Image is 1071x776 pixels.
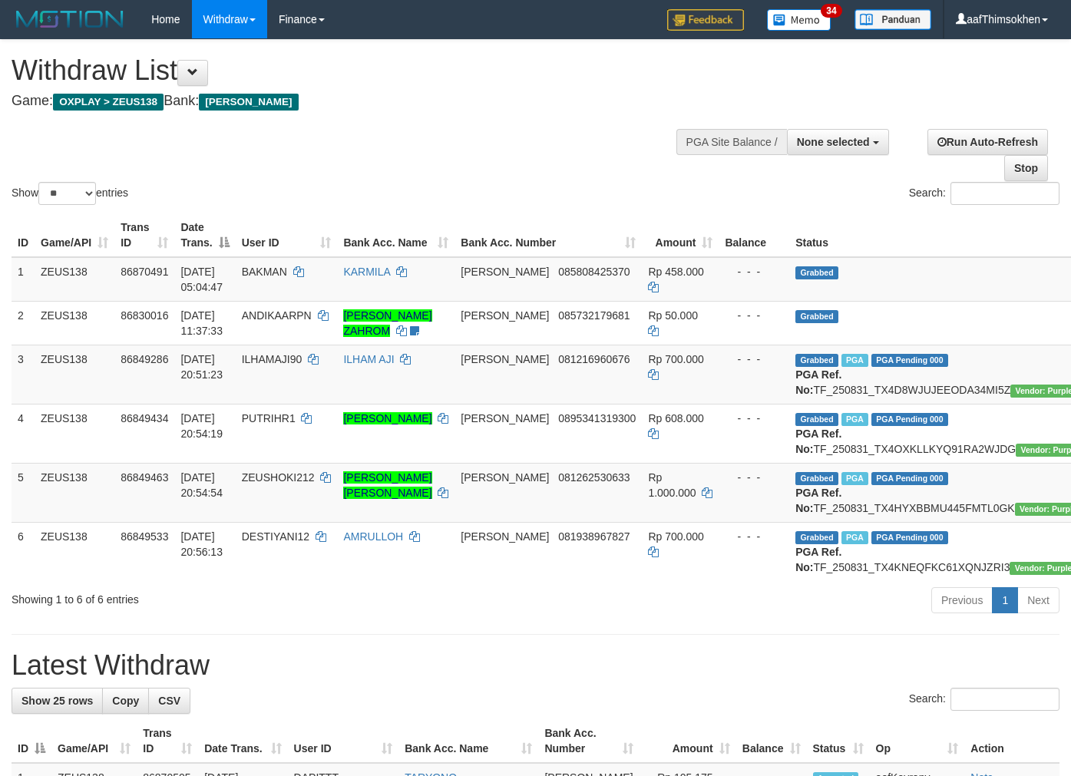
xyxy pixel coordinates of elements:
[558,353,630,365] span: Copy 081216960676 to clipboard
[12,257,35,302] td: 1
[236,213,338,257] th: User ID: activate to sort column ascending
[648,530,703,543] span: Rp 700.000
[12,404,35,463] td: 4
[648,412,703,424] span: Rp 608.000
[461,266,549,278] span: [PERSON_NAME]
[121,530,168,543] span: 86849533
[795,310,838,323] span: Grabbed
[343,266,390,278] a: KARMILA
[870,719,965,763] th: Op: activate to sort column ascending
[398,719,538,763] th: Bank Acc. Name: activate to sort column ascending
[35,257,114,302] td: ZEUS138
[676,129,787,155] div: PGA Site Balance /
[795,413,838,426] span: Grabbed
[992,587,1018,613] a: 1
[12,522,35,581] td: 6
[642,213,719,257] th: Amount: activate to sort column ascending
[137,719,198,763] th: Trans ID: activate to sort column ascending
[35,463,114,522] td: ZEUS138
[198,719,287,763] th: Date Trans.: activate to sort column ascending
[797,136,870,148] span: None selected
[242,266,287,278] span: BAKMAN
[841,472,868,485] span: Marked by aafRornrotha
[180,471,223,499] span: [DATE] 20:54:54
[841,413,868,426] span: Marked by aafRornrotha
[35,345,114,404] td: ZEUS138
[180,353,223,381] span: [DATE] 20:51:23
[725,411,783,426] div: - - -
[795,531,838,544] span: Grabbed
[180,530,223,558] span: [DATE] 20:56:13
[795,487,841,514] b: PGA Ref. No:
[51,719,137,763] th: Game/API: activate to sort column ascending
[343,530,403,543] a: AMRULLOH
[112,695,139,707] span: Copy
[148,688,190,714] a: CSV
[53,94,164,111] span: OXPLAY > ZEUS138
[725,352,783,367] div: - - -
[121,353,168,365] span: 86849286
[180,309,223,337] span: [DATE] 11:37:33
[795,354,838,367] span: Grabbed
[35,301,114,345] td: ZEUS138
[807,719,870,763] th: Status: activate to sort column ascending
[909,688,1059,711] label: Search:
[242,309,312,322] span: ANDIKAARPN
[38,182,96,205] select: Showentries
[950,182,1059,205] input: Search:
[1004,155,1048,181] a: Stop
[725,529,783,544] div: - - -
[795,368,841,396] b: PGA Ref. No:
[854,9,931,30] img: panduan.png
[648,309,698,322] span: Rp 50.000
[12,94,699,109] h4: Game: Bank:
[12,650,1059,681] h1: Latest Withdraw
[558,471,630,484] span: Copy 081262530633 to clipboard
[12,301,35,345] td: 2
[736,719,807,763] th: Balance: activate to sort column ascending
[242,412,296,424] span: PUTRIHR1
[871,354,948,367] span: PGA Pending
[667,9,744,31] img: Feedback.jpg
[12,345,35,404] td: 3
[21,695,93,707] span: Show 25 rows
[343,412,431,424] a: [PERSON_NAME]
[927,129,1048,155] a: Run Auto-Refresh
[242,353,302,365] span: ILHAMAJI90
[35,213,114,257] th: Game/API: activate to sort column ascending
[787,129,889,155] button: None selected
[12,8,128,31] img: MOTION_logo.png
[121,412,168,424] span: 86849434
[841,531,868,544] span: Marked by aafRornrotha
[767,9,831,31] img: Button%20Memo.svg
[158,695,180,707] span: CSV
[795,546,841,573] b: PGA Ref. No:
[121,266,168,278] span: 86870491
[558,309,630,322] span: Copy 085732179681 to clipboard
[343,471,431,499] a: [PERSON_NAME] [PERSON_NAME]
[871,472,948,485] span: PGA Pending
[12,688,103,714] a: Show 25 rows
[35,404,114,463] td: ZEUS138
[288,719,399,763] th: User ID: activate to sort column ascending
[909,182,1059,205] label: Search:
[343,309,431,337] a: [PERSON_NAME] ZAHROM
[648,353,703,365] span: Rp 700.000
[648,266,703,278] span: Rp 458.000
[174,213,235,257] th: Date Trans.: activate to sort column descending
[180,266,223,293] span: [DATE] 05:04:47
[1017,587,1059,613] a: Next
[12,182,128,205] label: Show entries
[12,213,35,257] th: ID
[725,264,783,279] div: - - -
[640,719,736,763] th: Amount: activate to sort column ascending
[538,719,639,763] th: Bank Acc. Number: activate to sort column ascending
[719,213,789,257] th: Balance
[795,428,841,455] b: PGA Ref. No:
[337,213,455,257] th: Bank Acc. Name: activate to sort column ascending
[121,309,168,322] span: 86830016
[841,354,868,367] span: Marked by aafRornrotha
[180,412,223,440] span: [DATE] 20:54:19
[950,688,1059,711] input: Search:
[795,472,838,485] span: Grabbed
